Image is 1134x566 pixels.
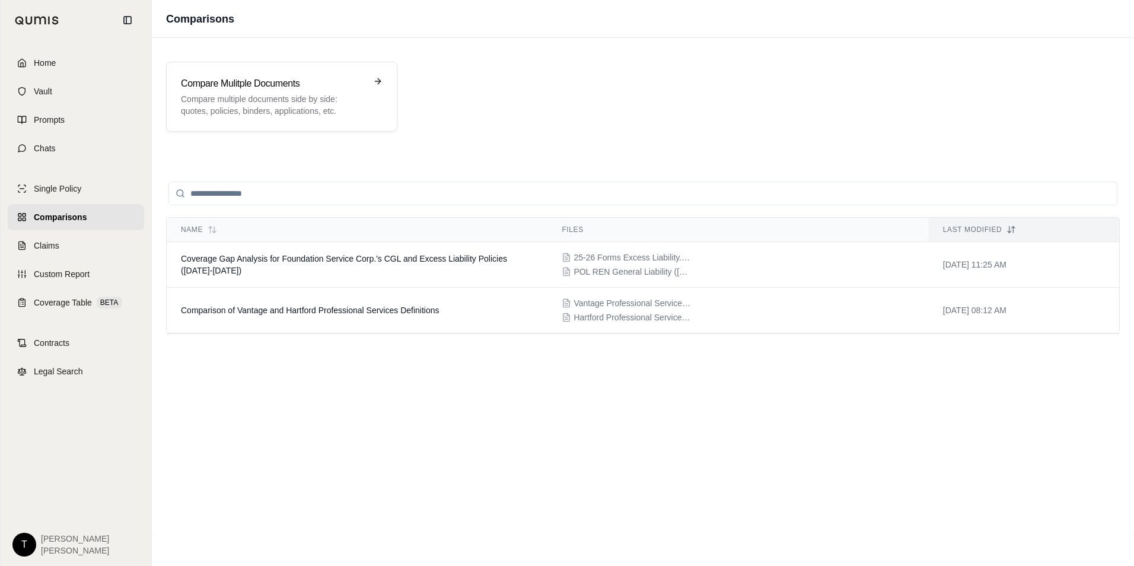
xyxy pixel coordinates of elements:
span: Home [34,57,56,69]
div: T [12,533,36,557]
td: [DATE] 08:12 AM [929,288,1119,333]
span: BETA [97,297,122,309]
span: Prompts [34,114,65,126]
button: Collapse sidebar [118,11,137,30]
a: Contracts [8,330,144,356]
a: Home [8,50,144,76]
span: Custom Report [34,268,90,280]
a: Comparisons [8,204,144,230]
span: Legal Search [34,365,83,377]
span: 25-26 Forms Excess Liability.pdf [574,252,692,263]
span: Comparisons [34,211,87,223]
span: Chats [34,142,56,154]
th: Files [547,218,928,242]
a: Prompts [8,107,144,133]
span: Coverage Gap Analysis for Foundation Service Corp.'s CGL and Excess Liability Policies (2025-2026) [181,254,507,275]
span: Hartford Professional Services Def.pdf [574,311,692,323]
p: Compare multiple documents side by side: quotes, policies, binders, applications, etc. [181,93,366,117]
a: Single Policy [8,176,144,202]
span: Comparison of Vantage and Hartford Professional Services Definitions [181,306,439,315]
span: POL REN General Liability (Hartford).pdf [574,266,692,278]
a: Custom Report [8,261,144,287]
span: Coverage Table [34,297,92,309]
div: Last modified [943,225,1105,234]
td: [DATE] 11:25 AM [929,242,1119,288]
span: [PERSON_NAME] [41,533,109,545]
a: Legal Search [8,358,144,384]
h3: Compare Mulitple Documents [181,77,366,91]
span: Contracts [34,337,69,349]
span: [PERSON_NAME] [41,545,109,557]
a: Vault [8,78,144,104]
a: Claims [8,233,144,259]
a: Chats [8,135,144,161]
span: Vault [34,85,52,97]
a: Coverage TableBETA [8,290,144,316]
div: Name [181,225,533,234]
h1: Comparisons [166,11,234,27]
span: Claims [34,240,59,252]
span: Vantage Professional Service Definition.pdf [574,297,692,309]
img: Qumis Logo [15,16,59,25]
span: Single Policy [34,183,81,195]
